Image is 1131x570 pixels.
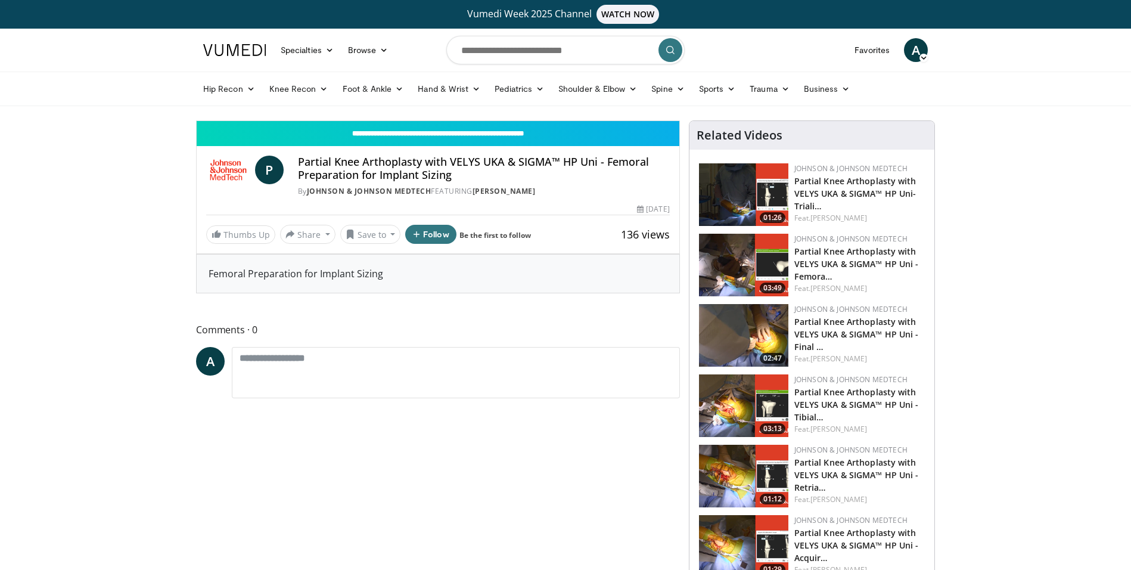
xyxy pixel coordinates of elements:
a: Trauma [742,77,797,101]
a: [PERSON_NAME] [810,424,867,434]
div: Feat. [794,354,925,364]
img: Johnson & Johnson MedTech [206,156,250,184]
a: 01:26 [699,163,788,226]
a: Johnson & Johnson MedTech [307,186,431,196]
h4: Partial Knee Arthoplasty with VELYS UKA & SIGMA™ HP Uni - Femoral Preparation for Implant Sizing [298,156,670,181]
a: 01:12 [699,445,788,507]
img: 2dac1888-fcb6-4628-a152-be974a3fbb82.png.150x105_q85_crop-smart_upscale.png [699,304,788,367]
a: Partial Knee Arthoplasty with VELYS UKA & SIGMA™ HP Uni- Triali… [794,175,916,212]
span: 02:47 [760,353,785,364]
a: A [904,38,928,62]
span: Comments 0 [196,322,680,337]
a: A [196,347,225,376]
a: Foot & Ankle [335,77,411,101]
a: 03:49 [699,234,788,296]
a: Johnson & Johnson MedTech [794,163,908,174]
a: Pediatrics [487,77,551,101]
a: Business [797,77,857,101]
a: Specialties [274,38,341,62]
a: Be the first to follow [459,230,531,240]
div: Femoral Preparation for Implant Sizing [197,255,679,293]
a: Hip Recon [196,77,262,101]
a: [PERSON_NAME] [810,494,867,504]
div: By FEATURING [298,186,670,197]
div: Feat. [794,283,925,294]
a: P [255,156,284,184]
a: Partial Knee Arthoplasty with VELYS UKA & SIGMA™ HP Uni - Femora… [794,246,919,282]
a: Partial Knee Arthoplasty with VELYS UKA & SIGMA™ HP Uni - Acquir… [794,527,919,563]
a: Knee Recon [262,77,335,101]
button: Save to [340,225,401,244]
a: Favorites [847,38,897,62]
button: Follow [405,225,456,244]
button: Share [280,225,335,244]
a: Browse [341,38,396,62]
a: Johnson & Johnson MedTech [794,234,908,244]
span: 03:49 [760,283,785,293]
span: 01:26 [760,212,785,223]
img: 54517014-b7e0-49d7-8366-be4d35b6cc59.png.150x105_q85_crop-smart_upscale.png [699,163,788,226]
a: Spine [644,77,691,101]
a: [PERSON_NAME] [810,283,867,293]
a: [PERSON_NAME] [810,213,867,223]
img: 13513cbe-2183-4149-ad2a-2a4ce2ec625a.png.150x105_q85_crop-smart_upscale.png [699,234,788,296]
div: [DATE] [637,204,669,215]
img: fca33e5d-2676-4c0d-8432-0e27cf4af401.png.150x105_q85_crop-smart_upscale.png [699,374,788,437]
a: Johnson & Johnson MedTech [794,304,908,314]
a: 02:47 [699,304,788,367]
a: Shoulder & Elbow [551,77,644,101]
div: Feat. [794,494,925,505]
a: Partial Knee Arthoplasty with VELYS UKA & SIGMA™ HP Uni - Final … [794,316,919,352]
h4: Related Videos [697,128,782,142]
img: 27d2ec60-bae8-41df-9ceb-8f0e9b1e3492.png.150x105_q85_crop-smart_upscale.png [699,445,788,507]
a: Hand & Wrist [411,77,487,101]
a: Vumedi Week 2025 ChannelWATCH NOW [205,5,926,24]
a: [PERSON_NAME] [473,186,536,196]
img: VuMedi Logo [203,44,266,56]
a: Partial Knee Arthoplasty with VELYS UKA & SIGMA™ HP Uni - Retria… [794,457,919,493]
a: Johnson & Johnson MedTech [794,515,908,525]
a: 03:13 [699,374,788,437]
a: Johnson & Johnson MedTech [794,374,908,385]
a: [PERSON_NAME] [810,354,867,364]
span: 01:12 [760,494,785,504]
span: 136 views [621,227,670,241]
input: Search topics, interventions [446,36,685,64]
span: 03:13 [760,423,785,434]
a: Thumbs Up [206,225,275,244]
div: Feat. [794,424,925,435]
a: Sports [692,77,743,101]
div: Feat. [794,213,925,224]
span: WATCH NOW [596,5,660,24]
a: Johnson & Johnson MedTech [794,445,908,455]
a: Partial Knee Arthoplasty with VELYS UKA & SIGMA™ HP Uni - Tibial… [794,386,919,423]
